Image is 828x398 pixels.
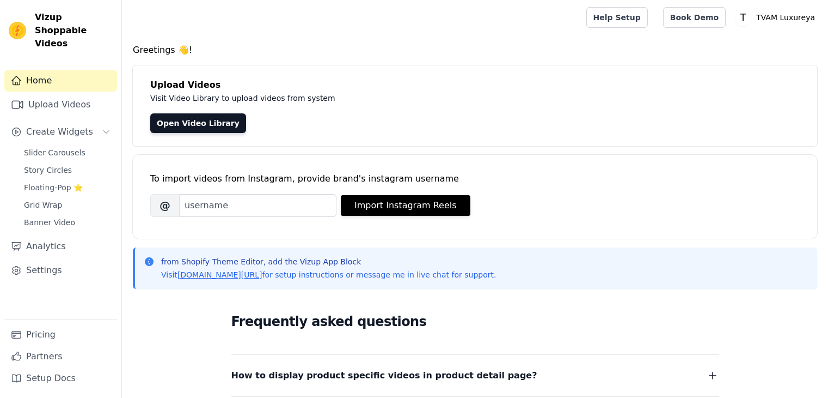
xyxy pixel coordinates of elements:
[17,180,117,195] a: Floating-Pop ⭐
[17,215,117,230] a: Banner Video
[150,194,180,217] span: @
[341,195,470,216] button: Import Instagram Reels
[734,8,819,27] button: T TVAM Luxureya
[4,367,117,389] a: Setup Docs
[231,368,719,383] button: How to display product specific videos in product detail page?
[35,11,113,50] span: Vizup Shoppable Videos
[17,145,117,160] a: Slider Carousels
[161,269,496,280] p: Visit for setup instructions or message me in live chat for support.
[586,7,648,28] a: Help Setup
[4,324,117,346] a: Pricing
[4,70,117,92] a: Home
[133,44,817,57] h4: Greetings 👋!
[4,260,117,281] a: Settings
[177,270,262,279] a: [DOMAIN_NAME][URL]
[24,182,83,193] span: Floating-Pop ⭐
[180,194,336,217] input: username
[24,217,75,228] span: Banner Video
[161,256,496,267] p: from Shopify Theme Editor, add the Vizup App Block
[4,94,117,116] a: Upload Videos
[17,197,117,213] a: Grid Wrap
[150,172,800,185] div: To import videos from Instagram, provide brand's instagram username
[231,311,719,333] h2: Frequently asked questions
[9,22,26,39] img: Vizup
[740,12,746,23] text: T
[17,162,117,178] a: Story Circles
[4,236,117,257] a: Analytics
[24,147,85,158] span: Slider Carousels
[150,113,246,133] a: Open Video Library
[24,165,72,176] span: Story Circles
[4,121,117,143] button: Create Widgets
[150,92,638,105] p: Visit Video Library to upload videos from system
[24,200,62,210] span: Grid Wrap
[4,346,117,367] a: Partners
[26,125,93,138] span: Create Widgets
[150,79,800,92] h4: Upload Videos
[752,8,819,27] p: TVAM Luxureya
[231,368,537,383] span: How to display product specific videos in product detail page?
[663,7,726,28] a: Book Demo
